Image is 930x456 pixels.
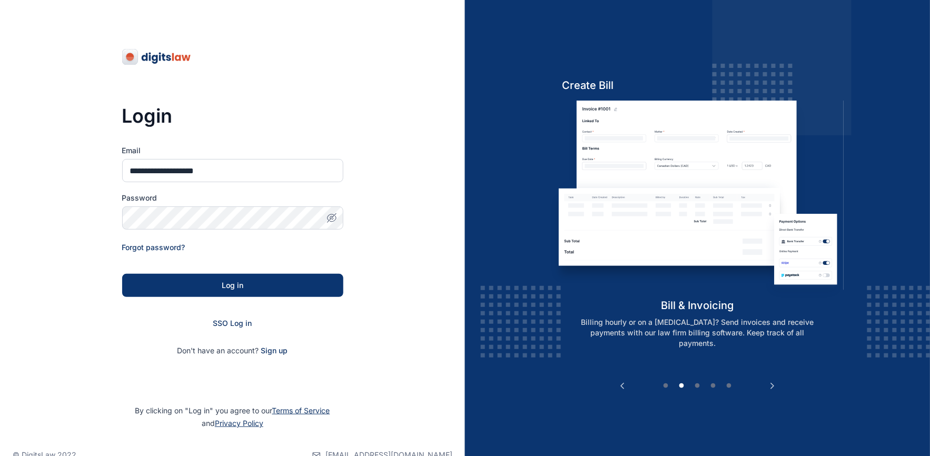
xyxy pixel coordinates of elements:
[563,317,833,349] p: Billing hourly or on a [MEDICAL_DATA]? Send invoices and receive payments with our law firm billi...
[122,193,343,203] label: Password
[261,346,288,355] a: Sign up
[767,381,778,391] button: Next
[215,419,263,428] a: Privacy Policy
[551,298,844,313] h5: bill & invoicing
[724,381,735,391] button: 5
[551,78,844,93] h5: Create Bill
[13,404,452,430] p: By clicking on "Log in" you agree to our
[272,406,330,415] a: Terms of Service
[213,319,252,328] a: SSO Log in
[677,381,687,391] button: 2
[617,381,628,391] button: Previous
[708,381,719,391] button: 4
[551,101,844,298] img: bill-and-invoicin
[122,48,192,65] img: digitslaw-logo
[122,243,185,252] a: Forgot password?
[261,345,288,356] span: Sign up
[122,274,343,297] button: Log in
[202,419,263,428] span: and
[661,381,671,391] button: 1
[122,145,343,156] label: Email
[139,280,327,291] div: Log in
[122,345,343,356] p: Don't have an account?
[122,105,343,126] h3: Login
[692,381,703,391] button: 3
